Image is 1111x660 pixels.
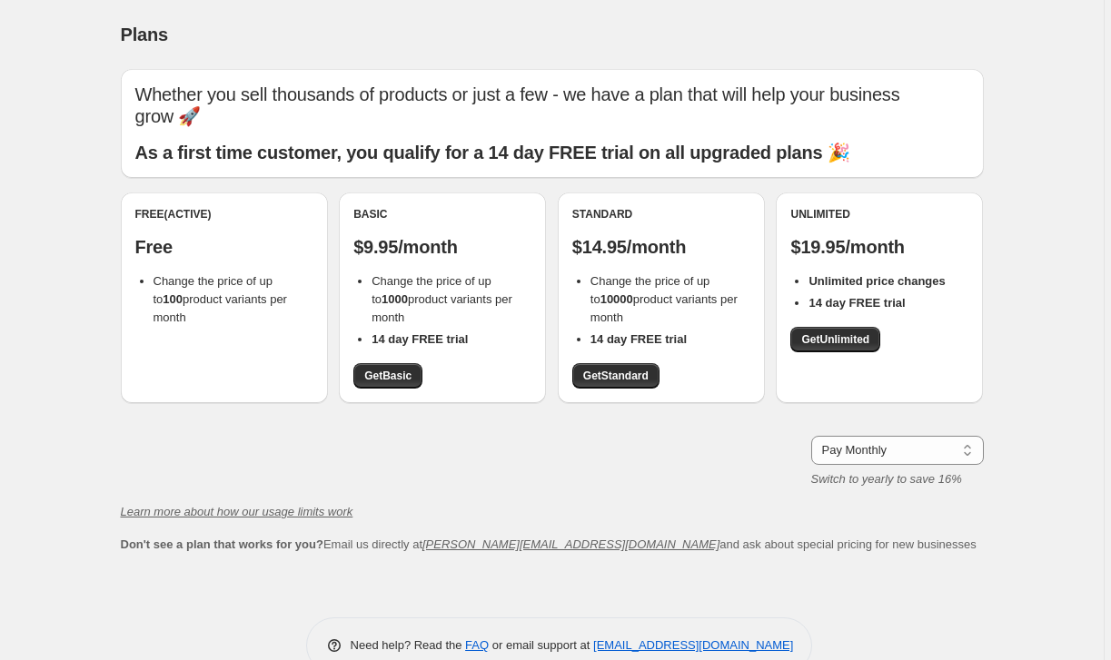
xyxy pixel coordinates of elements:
a: GetStandard [572,363,660,389]
b: 14 day FREE trial [590,332,687,346]
b: Don't see a plan that works for you? [121,537,323,551]
span: Get Standard [583,369,649,383]
b: 100 [163,292,183,306]
span: or email support at [489,638,593,652]
p: $19.95/month [790,236,968,258]
a: GetBasic [353,363,422,389]
a: FAQ [465,638,489,652]
span: Get Basic [364,369,412,383]
a: Learn more about how our usage limits work [121,505,353,518]
p: Whether you sell thousands of products or just a few - we have a plan that will help your busines... [135,84,969,127]
span: Need help? Read the [351,638,466,652]
div: Standard [572,207,750,222]
b: 14 day FREE trial [372,332,468,346]
a: [PERSON_NAME][EMAIL_ADDRESS][DOMAIN_NAME] [422,537,719,551]
div: Free (Active) [135,207,313,222]
a: GetUnlimited [790,327,880,352]
div: Unlimited [790,207,968,222]
i: Switch to yearly to save 16% [811,472,962,486]
b: 1000 [382,292,408,306]
b: 10000 [600,292,633,306]
span: Plans [121,25,168,44]
p: $9.95/month [353,236,531,258]
span: Change the price of up to product variants per month [154,274,287,324]
b: Unlimited price changes [808,274,945,288]
b: As a first time customer, you qualify for a 14 day FREE trial on all upgraded plans 🎉 [135,143,850,163]
p: Free [135,236,313,258]
span: Change the price of up to product variants per month [372,274,512,324]
a: [EMAIL_ADDRESS][DOMAIN_NAME] [593,638,793,652]
span: Get Unlimited [801,332,869,347]
div: Basic [353,207,531,222]
b: 14 day FREE trial [808,296,905,310]
p: $14.95/month [572,236,750,258]
span: Email us directly at and ask about special pricing for new businesses [121,537,977,551]
span: Change the price of up to product variants per month [590,274,738,324]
